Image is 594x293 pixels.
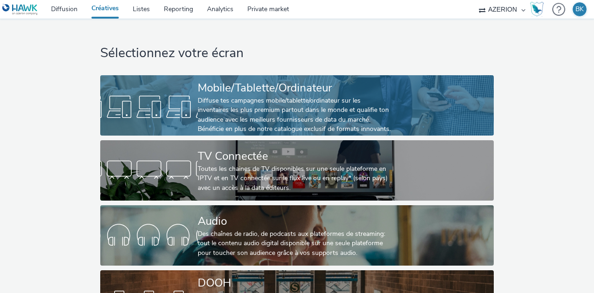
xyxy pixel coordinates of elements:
img: undefined Logo [2,4,38,15]
div: BK [575,2,584,16]
div: DOOH [198,275,393,291]
div: Toutes les chaines de TV disponibles sur une seule plateforme en IPTV et en TV connectée sur le f... [198,164,393,193]
h1: Sélectionnez votre écran [100,45,494,62]
div: Audio [198,213,393,229]
a: Hawk Academy [530,2,548,17]
div: Diffuse tes campagnes mobile/tablette/ordinateur sur les inventaires les plus premium partout dan... [198,96,393,134]
div: TV Connectée [198,148,393,164]
a: AudioDes chaînes de radio, de podcasts aux plateformes de streaming: tout le contenu audio digita... [100,205,494,266]
div: Mobile/Tablette/Ordinateur [198,80,393,96]
img: Hawk Academy [530,2,544,17]
div: Des chaînes de radio, de podcasts aux plateformes de streaming: tout le contenu audio digital dis... [198,229,393,258]
a: TV ConnectéeToutes les chaines de TV disponibles sur une seule plateforme en IPTV et en TV connec... [100,140,494,201]
a: Mobile/Tablette/OrdinateurDiffuse tes campagnes mobile/tablette/ordinateur sur les inventaires le... [100,75,494,136]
